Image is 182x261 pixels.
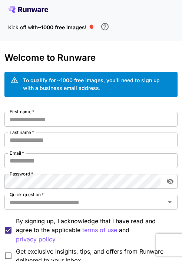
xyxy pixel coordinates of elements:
label: Email [10,150,24,156]
p: terms of use [82,225,117,235]
label: Quick question [10,191,44,198]
button: In order to qualify for free credit, you need to sign up with a business email address and click ... [97,19,112,34]
p: By signing up, I acknowledge that I have read and agree to the applicable and [16,217,171,244]
label: Last name [10,129,34,135]
span: ~1000 free images! 🎈 [38,24,95,30]
p: privacy policy. [16,235,57,244]
label: Password [10,171,33,177]
button: Open [165,197,175,207]
button: By signing up, I acknowledge that I have read and agree to the applicable terms of use and [16,235,57,244]
span: Kick off with [8,24,38,30]
h3: Welcome to Runware [4,53,177,63]
label: First name [10,108,34,115]
button: toggle password visibility [163,175,177,188]
button: By signing up, I acknowledge that I have read and agree to the applicable and privacy policy. [82,225,117,235]
div: To qualify for ~1000 free images, you’ll need to sign up with a business email address. [23,76,171,92]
